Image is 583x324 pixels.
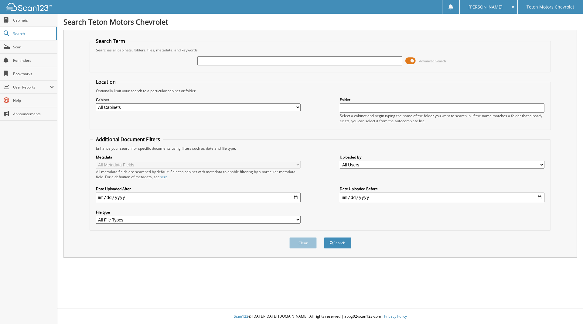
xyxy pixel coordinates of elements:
[57,309,583,324] div: © [DATE]-[DATE] [DOMAIN_NAME]. All rights reserved | appg02-scan123-com |
[96,210,301,215] label: File type
[340,186,544,191] label: Date Uploaded Before
[324,237,351,249] button: Search
[234,314,248,319] span: Scan123
[93,47,548,53] div: Searches all cabinets, folders, files, metadata, and keywords
[96,97,301,102] label: Cabinet
[93,136,163,143] legend: Additional Document Filters
[13,111,54,117] span: Announcements
[93,146,548,151] div: Enhance your search for specific documents using filters such as date and file type.
[13,44,54,50] span: Scan
[96,193,301,202] input: start
[6,3,52,11] img: scan123-logo-white.svg
[340,97,544,102] label: Folder
[13,71,54,76] span: Bookmarks
[13,31,53,36] span: Search
[96,155,301,160] label: Metadata
[93,88,548,93] div: Optionally limit your search to a particular cabinet or folder
[469,5,503,9] span: [PERSON_NAME]
[96,186,301,191] label: Date Uploaded After
[63,17,577,27] h1: Search Teton Motors Chevrolet
[340,155,544,160] label: Uploaded By
[93,78,119,85] legend: Location
[340,193,544,202] input: end
[527,5,574,9] span: Teton Motors Chevrolet
[13,18,54,23] span: Cabinets
[384,314,407,319] a: Privacy Policy
[96,169,301,179] div: All metadata fields are searched by default. Select a cabinet with metadata to enable filtering b...
[93,38,128,44] legend: Search Term
[13,58,54,63] span: Reminders
[13,98,54,103] span: Help
[419,59,446,63] span: Advanced Search
[160,174,168,179] a: here
[340,113,544,124] div: Select a cabinet and begin typing the name of the folder you want to search in. If the name match...
[13,85,50,90] span: User Reports
[289,237,317,249] button: Clear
